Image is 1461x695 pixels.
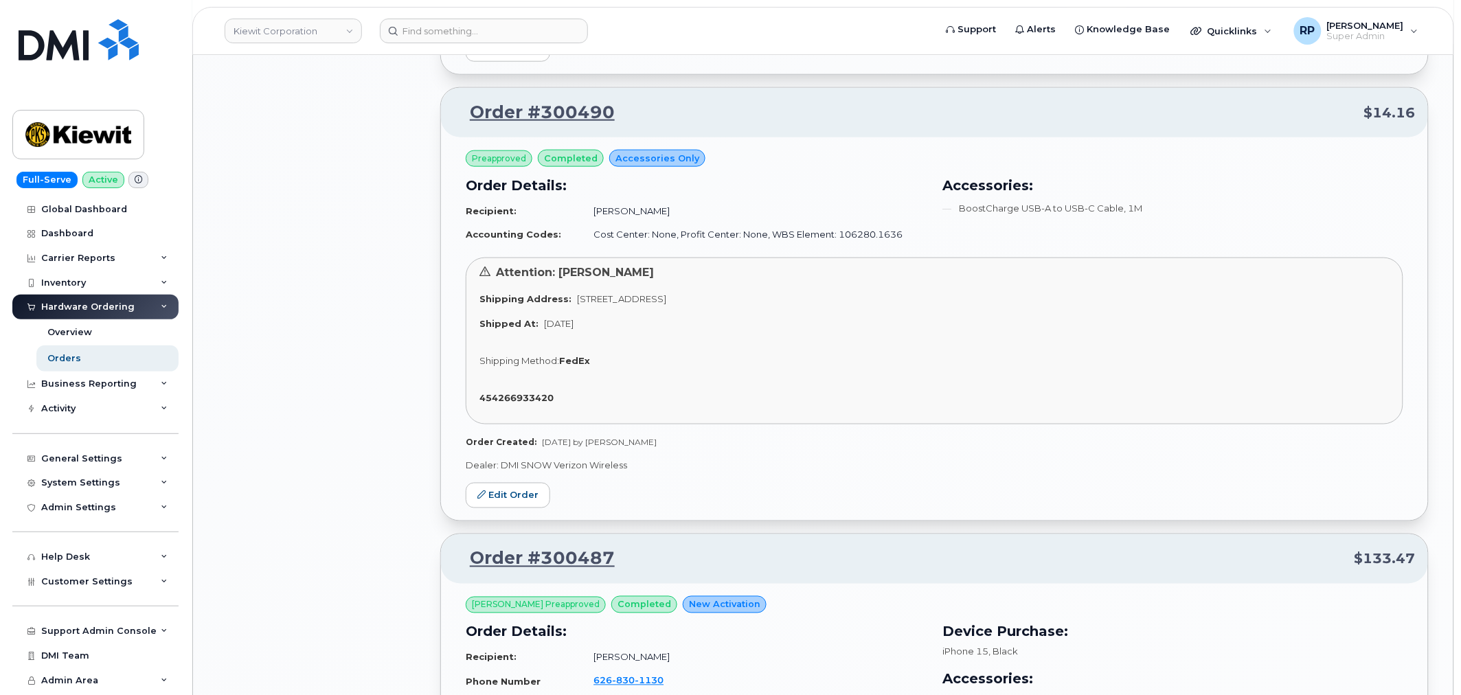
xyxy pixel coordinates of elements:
p: Dealer: DMI SNOW Verizon Wireless [466,459,1403,472]
a: Order #300487 [453,547,615,571]
span: Knowledge Base [1087,23,1170,36]
span: RP [1300,23,1315,39]
h3: Accessories: [943,669,1404,690]
td: [PERSON_NAME] [581,199,926,223]
div: Quicklinks [1181,17,1282,45]
span: $14.16 [1364,103,1416,123]
span: Quicklinks [1208,25,1258,36]
span: , Black [989,646,1019,657]
span: [PERSON_NAME] [1327,20,1404,31]
span: New Activation [689,598,760,611]
h3: Order Details: [466,175,927,196]
strong: FedEx [559,355,590,366]
a: Order #300490 [453,100,615,125]
strong: Order Created: [466,437,536,448]
strong: Phone Number [466,676,541,687]
strong: Shipped At: [479,318,539,329]
li: BoostCharge USB-A to USB-C Cable, 1M [943,202,1404,215]
span: 830 [612,675,635,686]
span: $133.47 [1355,549,1416,569]
div: Ryan Partack [1284,17,1428,45]
span: Support [958,23,997,36]
span: [PERSON_NAME] Preapproved [472,599,600,611]
strong: Recipient: [466,652,517,663]
span: [DATE] by [PERSON_NAME] [542,437,657,448]
span: Alerts [1028,23,1056,36]
h3: Device Purchase: [943,622,1404,642]
span: Accessories Only [615,152,699,165]
a: 6268301130 [593,675,680,686]
strong: Shipping Address: [479,293,571,304]
span: iPhone 15 [943,646,989,657]
input: Find something... [380,19,588,43]
a: Alerts [1006,16,1066,43]
a: Support [937,16,1006,43]
span: [STREET_ADDRESS] [577,293,666,304]
iframe: Messenger Launcher [1401,635,1451,685]
h3: Accessories: [943,175,1404,196]
span: Attention: [PERSON_NAME] [496,266,654,279]
a: 454266933420 [479,392,559,403]
span: Preapproved [472,152,526,165]
span: 626 [593,675,664,686]
span: completed [544,152,598,165]
span: [DATE] [544,318,574,329]
td: [PERSON_NAME] [581,646,926,670]
span: Shipping Method: [479,355,559,366]
a: Kiewit Corporation [225,19,362,43]
a: Knowledge Base [1066,16,1180,43]
strong: Recipient: [466,205,517,216]
strong: 454266933420 [479,392,554,403]
td: Cost Center: None, Profit Center: None, WBS Element: 106280.1636 [581,223,926,247]
a: Edit Order [466,483,550,508]
span: 1130 [635,675,664,686]
span: Super Admin [1327,31,1404,42]
span: completed [618,598,671,611]
h3: Order Details: [466,622,927,642]
strong: Accounting Codes: [466,229,561,240]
